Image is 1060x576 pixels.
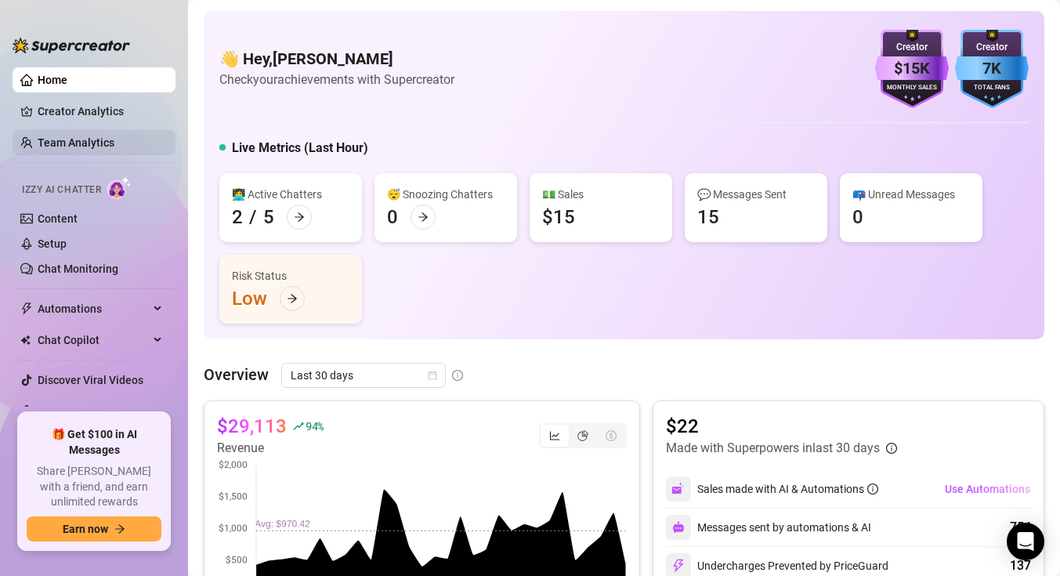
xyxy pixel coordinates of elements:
span: Last 30 days [291,364,436,387]
article: $29,113 [217,414,287,439]
div: 754 [1010,518,1031,537]
div: 0 [387,205,398,230]
span: Use Automations [945,483,1030,495]
span: rise [293,421,304,432]
span: arrow-right [418,212,429,223]
span: arrow-right [287,293,298,304]
span: Izzy AI Chatter [22,183,101,197]
div: Risk Status [232,267,349,284]
button: Earn nowarrow-right [27,516,161,542]
img: svg%3e [671,482,686,496]
span: info-circle [886,443,897,454]
div: segmented control [539,423,627,448]
a: Team Analytics [38,136,114,149]
a: Discover Viral Videos [38,374,143,386]
div: 0 [852,205,863,230]
h5: Live Metrics (Last Hour) [232,139,368,158]
div: Open Intercom Messenger [1007,523,1044,560]
span: Share [PERSON_NAME] with a friend, and earn unlimited rewards [27,464,161,510]
img: svg%3e [672,521,685,534]
img: Chat Copilot [20,335,31,346]
div: $15K [875,56,949,81]
span: 🎁 Get $100 in AI Messages [27,427,161,458]
div: Messages sent by automations & AI [666,515,871,540]
a: Creator Analytics [38,99,163,124]
a: Chat Monitoring [38,263,118,275]
span: calendar [428,371,437,380]
span: line-chart [549,430,560,441]
div: 📪 Unread Messages [852,186,970,203]
div: 💬 Messages Sent [697,186,815,203]
a: Home [38,74,67,86]
img: AI Chatter [107,176,132,199]
div: Creator [955,40,1029,55]
article: Made with Superpowers in last 30 days [666,439,880,458]
div: 5 [263,205,274,230]
div: 15 [697,205,719,230]
span: 94 % [306,418,324,433]
span: thunderbolt [20,302,33,315]
span: Earn now [63,523,108,535]
article: $22 [666,414,897,439]
div: Creator [875,40,949,55]
img: logo-BBDzfeDw.svg [13,38,130,53]
div: 👩‍💻 Active Chatters [232,186,349,203]
article: Check your achievements with Supercreator [219,70,454,89]
a: Content [38,212,78,225]
div: Monthly Sales [875,83,949,93]
span: arrow-right [114,523,125,534]
article: Overview [204,363,269,386]
article: Revenue [217,439,324,458]
div: 7K [955,56,1029,81]
h4: 👋 Hey, [PERSON_NAME] [219,48,454,70]
div: Sales made with AI & Automations [697,480,878,498]
div: Total Fans [955,83,1029,93]
div: 137 [1010,556,1031,575]
a: Settings [38,405,79,418]
a: Setup [38,237,67,250]
img: svg%3e [671,559,686,573]
span: dollar-circle [606,430,617,441]
span: pie-chart [577,430,588,441]
img: purple-badge-B9DA21FR.svg [875,30,949,108]
span: info-circle [452,370,463,381]
span: info-circle [867,484,878,494]
div: 😴 Snoozing Chatters [387,186,505,203]
div: 💵 Sales [542,186,660,203]
button: Use Automations [944,476,1031,502]
div: 2 [232,205,243,230]
div: $15 [542,205,575,230]
img: blue-badge-DgoSNQY1.svg [955,30,1029,108]
span: arrow-right [294,212,305,223]
span: Chat Copilot [38,328,149,353]
span: Automations [38,296,149,321]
